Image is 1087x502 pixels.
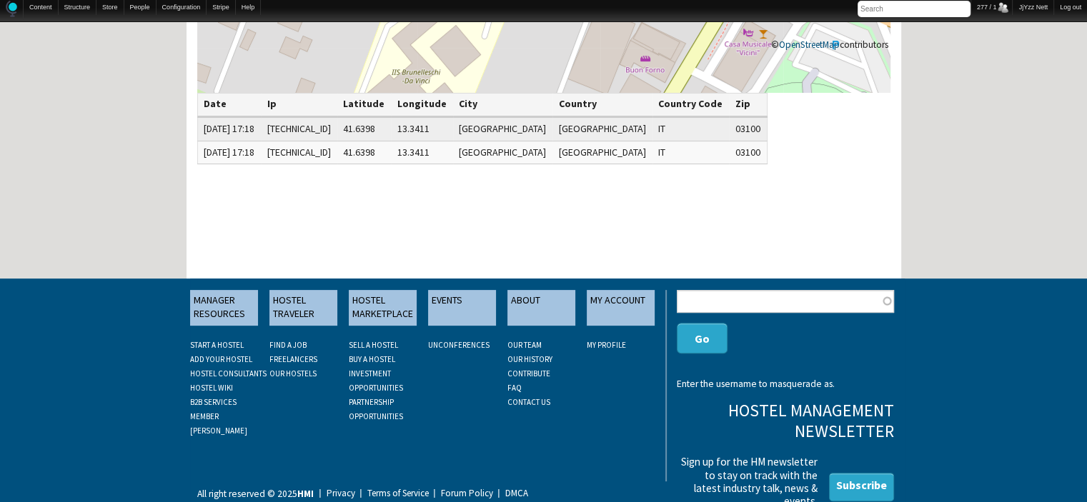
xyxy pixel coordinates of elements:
[552,93,652,117] th: Country
[779,39,840,51] a: OpenStreetMap
[652,141,730,164] td: IT
[453,117,553,141] td: [GEOGRAPHIC_DATA]
[349,290,417,326] a: HOSTEL MARKETPLACE
[507,354,552,364] a: OUR HISTORY
[858,1,971,17] input: Search
[349,397,403,421] a: PARTNERSHIP OPPORTUNITIES
[197,117,261,141] td: [DATE] 17:18
[269,290,337,326] a: HOSTEL TRAVELER
[190,397,237,407] a: B2B SERVICES
[349,354,395,364] a: BUY A HOSTEL
[261,117,337,141] td: [TECHNICAL_ID]
[453,141,553,164] td: [GEOGRAPHIC_DATA]
[677,401,893,442] h3: Hostel Management Newsletter
[453,93,553,117] th: City
[507,383,522,393] a: FAQ
[552,141,652,164] td: [GEOGRAPHIC_DATA]
[391,141,453,164] td: 13.3411
[297,488,314,500] strong: HMI
[197,486,314,502] p: All right reserved © 2025
[507,397,550,407] a: CONTACT US
[431,490,493,497] a: Forum Policy
[495,490,528,497] a: DMCA
[771,40,888,49] div: © contributors
[729,117,767,141] td: 03100
[428,340,490,350] a: UNCONFERENCES
[261,141,337,164] td: [TECHNICAL_ID]
[190,368,267,378] a: HOSTEL CONSULTANTS
[6,1,17,17] img: Home
[507,290,575,326] a: ABOUT
[349,340,398,350] a: SELL A HOSTEL
[197,141,261,164] td: [DATE] 17:18
[190,290,258,326] a: MANAGER RESOURCES
[269,340,307,350] a: FIND A JOB
[337,117,392,141] td: 41.6398
[349,368,403,393] a: INVESTMENT OPPORTUNITIES
[552,117,652,141] td: [GEOGRAPHIC_DATA]
[391,93,453,117] th: Longitude
[391,117,453,141] td: 13.3411
[269,354,317,364] a: FREELANCERS
[190,411,247,436] a: MEMBER [PERSON_NAME]
[729,141,767,164] td: 03100
[317,490,355,497] a: Privacy
[829,473,894,501] a: Subscribe
[428,290,496,326] a: EVENTS
[197,93,261,117] th: Date
[677,323,728,353] button: Go
[190,340,244,350] a: START A HOSTEL
[357,490,429,497] a: Terms of Service
[507,340,542,350] a: OUR TEAM
[337,141,392,164] td: 41.6398
[337,93,392,117] th: Latitude
[652,93,730,117] th: Country Code
[507,368,550,378] a: CONTRIBUTE
[587,290,655,326] a: MY ACCOUNT
[261,93,337,117] th: Ip
[190,383,233,393] a: HOSTEL WIKI
[652,117,730,141] td: IT
[677,379,893,389] div: Enter the username to masquerade as.
[190,354,252,364] a: ADD YOUR HOSTEL
[587,340,626,350] a: My Profile
[729,93,767,117] th: Zip
[269,368,317,378] a: OUR HOSTELS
